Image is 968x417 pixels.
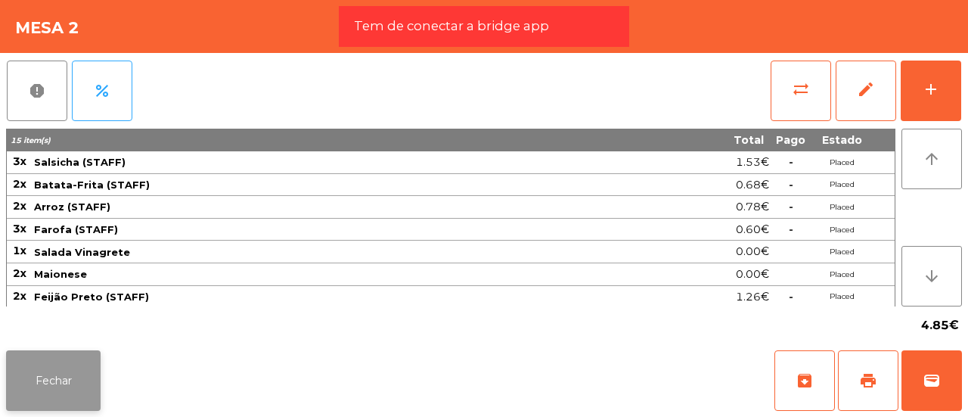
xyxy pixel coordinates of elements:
span: Farofa (STAFF) [34,223,118,235]
span: - [789,290,793,303]
td: Placed [811,219,872,241]
span: 2x [13,177,26,191]
h4: Mesa 2 [15,17,79,39]
button: arrow_downward [901,246,962,307]
span: 4.85€ [921,314,959,337]
span: 0.60€ [736,219,769,240]
span: archive [796,372,814,390]
span: 1x [13,244,26,257]
span: report [28,82,46,100]
i: arrow_downward [923,267,941,285]
span: Tem de conectar a bridge app [354,17,549,36]
span: - [789,200,793,213]
th: Pago [770,129,811,151]
button: percent [72,61,132,121]
button: edit [836,61,896,121]
span: Maionese [34,268,87,280]
button: Fechar [6,350,101,411]
button: sync_alt [771,61,831,121]
span: 0.78€ [736,197,769,217]
div: add [922,80,940,98]
td: Placed [811,151,872,174]
span: Salsicha (STAFF) [34,156,126,168]
span: Arroz (STAFF) [34,201,110,213]
button: archive [774,350,835,411]
span: 2x [13,199,26,213]
span: 0.00€ [736,241,769,262]
span: 15 item(s) [11,135,51,145]
td: Placed [811,241,872,263]
span: wallet [923,372,941,390]
span: Salada Vinagrete [34,246,130,258]
td: Placed [811,196,872,219]
span: 0.00€ [736,264,769,285]
span: edit [857,80,875,98]
span: Feijão Preto (STAFF) [34,291,149,303]
span: - [789,178,793,191]
span: 3x [13,222,26,235]
span: 2x [13,289,26,303]
button: add [901,61,961,121]
span: 2x [13,266,26,280]
th: Total [576,129,770,151]
button: report [7,61,67,121]
span: 1.53€ [736,152,769,173]
span: 1.26€ [736,287,769,307]
span: 0.68€ [736,175,769,195]
td: Placed [811,286,872,309]
button: print [838,350,898,411]
span: print [859,372,877,390]
span: 3x [13,154,26,168]
button: wallet [901,350,962,411]
th: Estado [811,129,872,151]
span: sync_alt [792,80,810,98]
button: arrow_upward [901,129,962,189]
span: - [789,155,793,169]
td: Placed [811,174,872,197]
span: Batata-Frita (STAFF) [34,179,150,191]
span: - [789,223,793,236]
i: arrow_upward [923,150,941,168]
td: Placed [811,263,872,286]
span: percent [93,82,111,100]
